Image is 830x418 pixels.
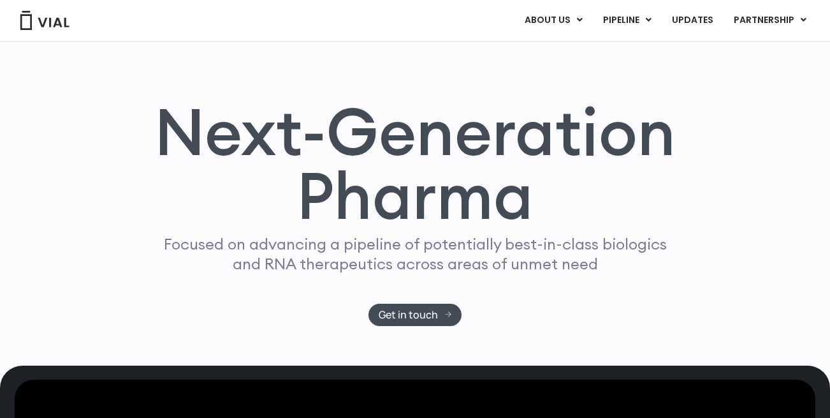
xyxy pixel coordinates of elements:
img: Vial Logo [19,11,70,30]
h1: Next-Generation Pharma [139,100,691,228]
a: PARTNERSHIPMenu Toggle [724,10,817,31]
a: UPDATES [662,10,723,31]
span: Get in touch [379,310,438,320]
a: ABOUT USMenu Toggle [514,10,592,31]
a: Get in touch [368,304,462,326]
a: PIPELINEMenu Toggle [593,10,661,31]
p: Focused on advancing a pipeline of potentially best-in-class biologics and RNA therapeutics acros... [158,234,672,274]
